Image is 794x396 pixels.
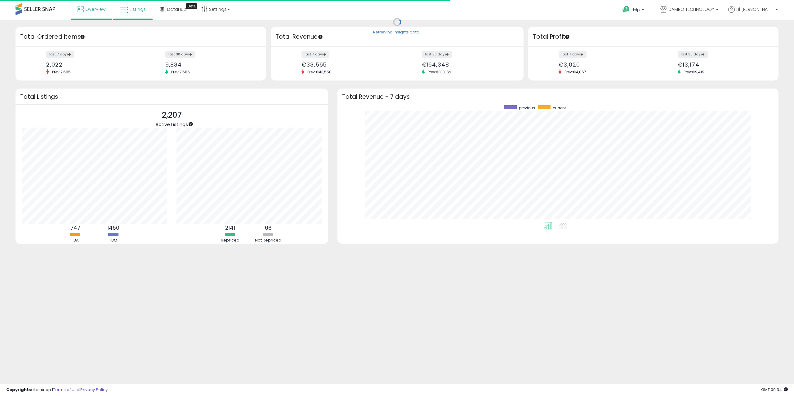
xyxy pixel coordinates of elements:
b: 1460 [107,224,119,232]
label: last 7 days [301,51,329,58]
label: last 30 days [165,51,195,58]
label: last 30 days [678,51,708,58]
span: Prev: €9,419 [680,69,707,75]
span: Prev: €43,558 [304,69,335,75]
div: Tooltip anchor [188,121,194,127]
h3: Total Listings [20,94,323,99]
div: Tooltip anchor [186,3,197,9]
label: last 30 days [422,51,452,58]
h3: Total Revenue [275,33,519,41]
div: €164,348 [422,61,513,68]
span: Hi [PERSON_NAME] [736,6,774,12]
span: Active Listings [155,121,188,128]
b: 66 [265,224,272,232]
span: Help [631,7,640,12]
label: last 7 days [559,51,587,58]
div: Tooltip anchor [80,34,85,40]
span: DataHub [167,6,187,12]
span: previous [519,105,535,111]
a: Help [618,1,650,20]
div: Repriced [212,237,249,243]
span: Prev: 2,685 [49,69,74,75]
p: 2,207 [155,109,188,121]
a: Hi [PERSON_NAME] [728,6,778,20]
div: €13,174 [678,61,768,68]
div: €3,020 [559,61,649,68]
i: Get Help [622,6,630,13]
b: 2141 [225,224,235,232]
span: Prev: €133,162 [425,69,454,75]
div: FBA [57,237,94,243]
span: current [553,105,566,111]
div: €33,565 [301,61,392,68]
div: 2,022 [46,61,136,68]
h3: Total Revenue - 7 days [342,94,774,99]
div: 9,834 [165,61,255,68]
div: Retrieving insights data.. [373,30,421,35]
div: Not Repriced [250,237,287,243]
span: Prev: 7,586 [168,69,193,75]
div: Tooltip anchor [564,34,570,40]
div: Tooltip anchor [318,34,323,40]
div: FBM [95,237,132,243]
h3: Total Ordered Items [20,33,261,41]
label: last 7 days [46,51,74,58]
b: 747 [70,224,80,232]
span: Listings [130,6,146,12]
span: DAMRO TECHNOLOGY [668,6,714,12]
span: Overview [85,6,105,12]
span: Prev: €4,057 [561,69,589,75]
h3: Total Profit [533,33,774,41]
